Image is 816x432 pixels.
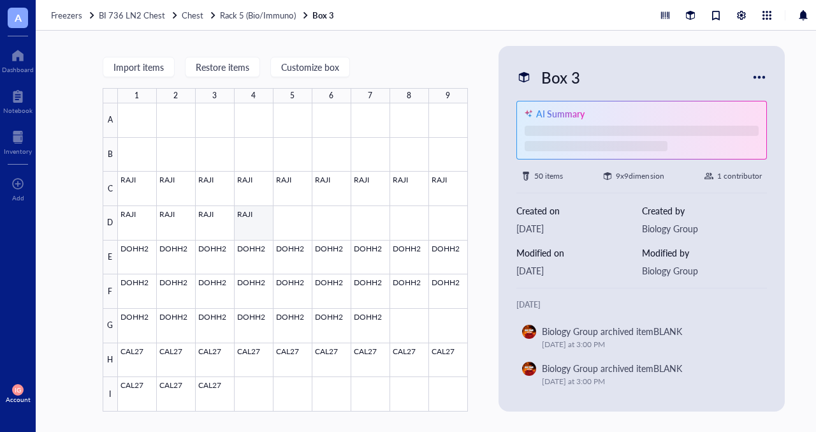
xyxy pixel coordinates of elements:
div: 4 [251,88,256,103]
a: Notebook [3,86,33,114]
div: H [103,343,118,378]
div: Biology Group archived item [542,324,682,338]
div: I [103,377,118,412]
div: Account [6,396,31,403]
a: ChestRack 5 (Bio/Immuno) [182,10,309,21]
div: Modified by [642,246,768,260]
div: 7 [368,88,372,103]
span: Import items [113,62,164,72]
a: Inventory [4,127,32,155]
div: Inventory [4,147,32,155]
div: E [103,241,118,275]
div: F [103,274,118,309]
span: Chest [182,9,203,21]
div: 1 contributor [717,170,762,182]
div: B [103,138,118,172]
a: BI 736 LN2 Chest [99,10,179,21]
div: Created by [642,204,768,218]
div: 1 [135,88,139,103]
div: C [103,172,118,206]
a: Dashboard [2,45,34,73]
div: BLANK [653,325,682,338]
div: 6 [329,88,333,103]
img: e3b8e2f9-2f7f-49fa-a8fb-4d0ab0feffc4.jpeg [522,325,536,339]
span: Freezers [51,9,82,21]
a: Box 3 [312,10,337,21]
div: [DATE] at 3:00 PM [542,338,752,351]
div: 3 [212,88,217,103]
div: Notebook [3,107,33,114]
div: 9 [446,88,450,103]
div: 50 items [534,170,563,182]
div: A [103,103,118,138]
div: Box 3 [535,64,586,91]
button: Customize box [270,57,350,77]
button: Import items [103,57,175,77]
div: Modified on [516,246,642,260]
span: BI 736 LN2 Chest [99,9,165,21]
a: Freezers [51,10,96,21]
div: Biology Group [642,264,768,278]
div: Biology Group [642,221,768,235]
div: 2 [173,88,178,103]
div: G [103,309,118,343]
img: e3b8e2f9-2f7f-49fa-a8fb-4d0ab0feffc4.jpeg [522,362,536,376]
span: A [15,10,22,26]
div: Biology Group archived item [542,361,682,375]
div: [DATE] [516,299,768,311]
span: Customize box [281,62,339,72]
div: D [103,206,118,241]
div: [DATE] [516,264,642,278]
div: [DATE] at 3:00 PM [542,375,752,388]
div: Created on [516,204,642,218]
div: 9 x 9 dimension [616,170,664,182]
div: Add [12,194,24,202]
div: AI Summary [536,107,585,121]
div: Dashboard [2,66,34,73]
div: 5 [290,88,295,103]
span: Restore items [196,62,249,72]
div: [DATE] [516,221,642,235]
span: IG [15,386,21,394]
span: Rack 5 (Bio/Immuno) [220,9,295,21]
div: BLANK [653,362,682,375]
div: 8 [407,88,411,103]
button: Restore items [185,57,260,77]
